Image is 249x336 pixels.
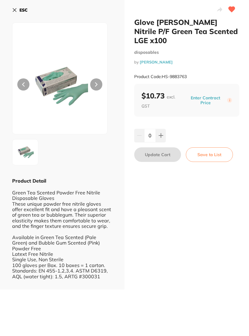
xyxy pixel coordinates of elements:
img: NjMuanBn [14,141,36,163]
small: disposables [134,50,239,55]
button: Save to List [186,147,233,162]
small: by [134,60,239,64]
button: ESC [12,5,28,15]
a: [PERSON_NAME] [140,60,173,64]
h2: Glove [PERSON_NAME] Nitrile P/F Green Tea Scented LGE x100 [134,18,239,45]
button: Enter Contract Price [184,95,227,106]
small: Product Code: HS-9883763 [134,74,187,79]
b: Product Detail [12,178,46,184]
img: NjMuanBn [31,38,88,134]
b: ESC [19,7,28,13]
b: $10.73 [142,91,184,109]
label: i [227,98,232,103]
div: Green Tea Scented Powder Free Nitrile Disposable Gloves These unique powder free nitrile gloves o... [12,184,112,285]
button: Update Cart [134,147,181,162]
